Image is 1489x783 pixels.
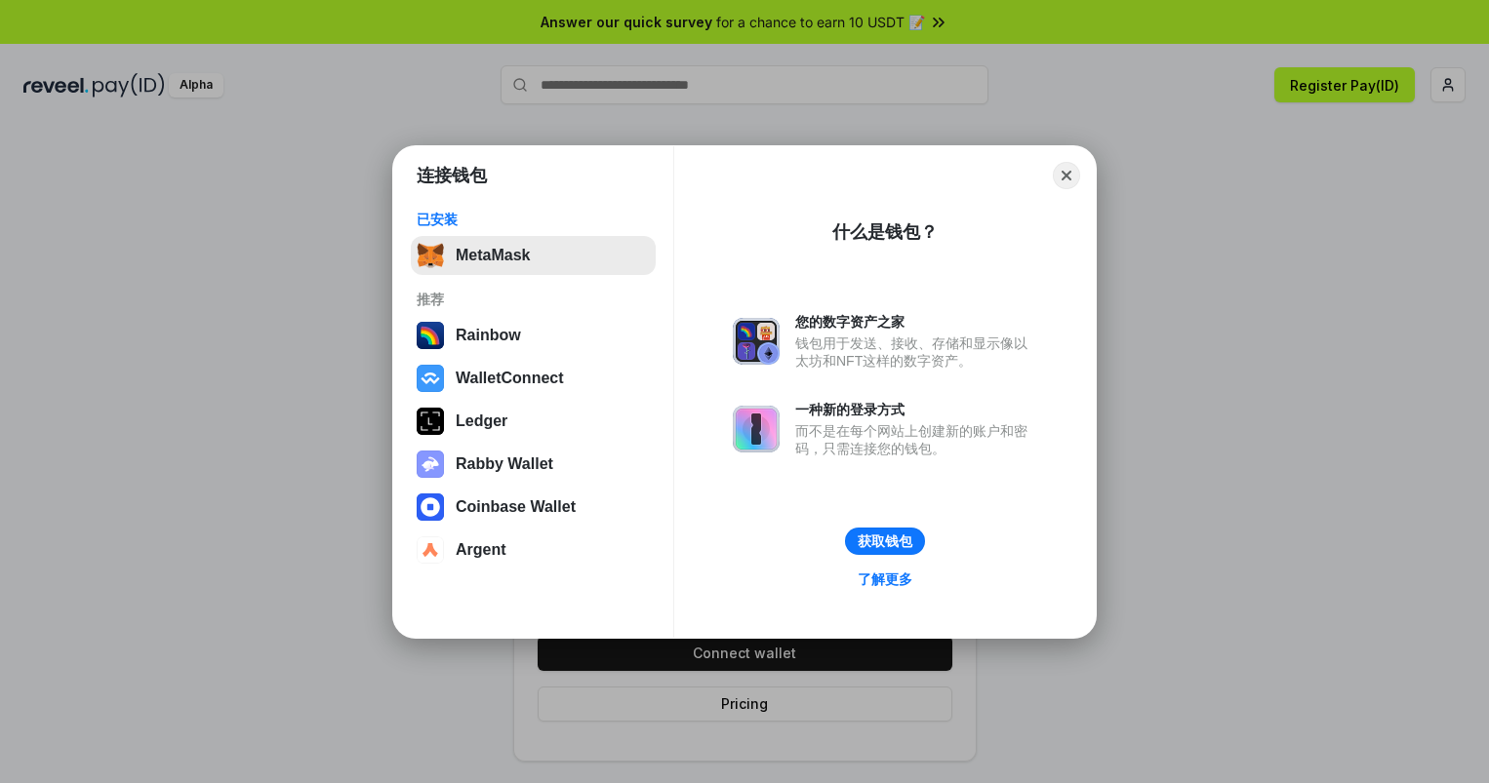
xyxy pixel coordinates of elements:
div: 了解更多 [858,570,912,588]
button: Close [1053,162,1080,189]
img: svg+xml,%3Csvg%20xmlns%3D%22http%3A%2F%2Fwww.w3.org%2F2000%2Fsvg%22%20fill%3D%22none%22%20viewBox... [733,318,780,365]
div: 获取钱包 [858,532,912,550]
button: Ledger [411,402,656,441]
img: svg+xml,%3Csvg%20fill%3D%22none%22%20height%3D%2233%22%20viewBox%3D%220%200%2035%2033%22%20width%... [417,242,444,269]
div: Ledger [456,412,507,430]
div: 钱包用于发送、接收、存储和显示像以太坊和NFT这样的数字资产。 [795,334,1037,370]
div: Coinbase Wallet [456,498,576,516]
div: 推荐 [417,291,650,308]
button: Coinbase Wallet [411,488,656,527]
div: 而不是在每个网站上创建新的账户和密码，只需连接您的钱包。 [795,422,1037,457]
img: svg+xml,%3Csvg%20xmlns%3D%22http%3A%2F%2Fwww.w3.org%2F2000%2Fsvg%22%20fill%3D%22none%22%20viewBox... [417,450,444,478]
div: 您的数字资产之家 [795,313,1037,331]
button: Rabby Wallet [411,445,656,484]
div: WalletConnect [456,370,564,387]
button: WalletConnect [411,359,656,398]
img: svg+xml,%3Csvg%20width%3D%22120%22%20height%3D%22120%22%20viewBox%3D%220%200%20120%20120%22%20fil... [417,322,444,349]
img: svg+xml,%3Csvg%20width%3D%2228%22%20height%3D%2228%22%20viewBox%3D%220%200%2028%2028%22%20fill%3D... [417,536,444,564]
div: Rainbow [456,327,521,344]
div: 已安装 [417,211,650,228]
div: Rabby Wallet [456,455,553,473]
button: Argent [411,530,656,569]
div: 什么是钱包？ [832,220,938,244]
div: MetaMask [456,247,530,264]
a: 了解更多 [846,567,924,592]
button: MetaMask [411,236,656,275]
h1: 连接钱包 [417,164,487,187]
div: 一种新的登录方式 [795,401,1037,418]
img: svg+xml,%3Csvg%20width%3D%2228%22%20height%3D%2228%22%20viewBox%3D%220%200%2028%2028%22%20fill%3D... [417,365,444,392]
img: svg+xml,%3Csvg%20xmlns%3D%22http%3A%2F%2Fwww.w3.org%2F2000%2Fsvg%22%20width%3D%2228%22%20height%3... [417,408,444,435]
button: Rainbow [411,316,656,355]
img: svg+xml,%3Csvg%20xmlns%3D%22http%3A%2F%2Fwww.w3.org%2F2000%2Fsvg%22%20fill%3D%22none%22%20viewBox... [733,406,780,452]
button: 获取钱包 [845,528,925,555]
img: svg+xml,%3Csvg%20width%3D%2228%22%20height%3D%2228%22%20viewBox%3D%220%200%2028%2028%22%20fill%3D... [417,493,444,521]
div: Argent [456,541,506,559]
